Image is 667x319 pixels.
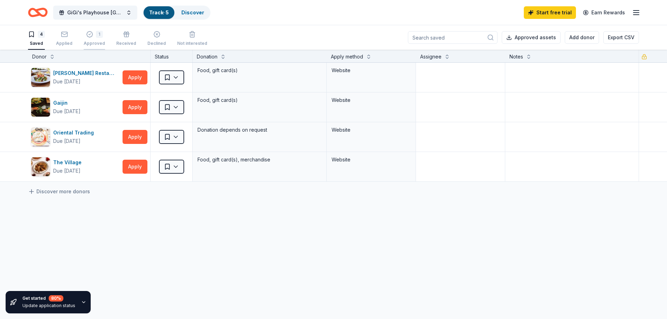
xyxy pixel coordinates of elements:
[147,41,166,46] div: Declined
[408,31,498,44] input: Search saved
[31,127,120,147] button: Image for Oriental TradingOriental TradingDue [DATE]
[177,28,207,50] button: Not interested
[38,31,45,38] div: 4
[123,70,147,84] button: Apply
[31,98,50,117] img: Image for Gaijin
[53,129,97,137] div: Oriental Trading
[116,28,136,50] button: Received
[116,41,136,46] div: Received
[123,130,147,144] button: Apply
[56,28,72,50] button: Applied
[147,28,166,50] button: Declined
[123,160,147,174] button: Apply
[31,68,50,87] img: Image for Cameron Mitchell Restaurants
[32,53,47,61] div: Donor
[502,31,561,44] button: Approved assets
[28,28,45,50] button: 4Saved
[579,6,629,19] a: Earn Rewards
[31,127,50,146] img: Image for Oriental Trading
[96,31,103,38] div: 1
[332,96,411,104] div: Website
[84,28,105,50] button: 1Approved
[197,65,322,75] div: Food, gift card(s)
[31,97,120,117] button: Image for GaijinGaijinDue [DATE]
[509,53,523,61] div: Notes
[28,41,45,46] div: Saved
[197,125,322,135] div: Donation depends on request
[332,155,411,164] div: Website
[28,4,48,21] a: Home
[197,155,322,165] div: Food, gift card(s), merchandise
[53,77,81,86] div: Due [DATE]
[31,68,120,87] button: Image for Cameron Mitchell Restaurants[PERSON_NAME] RestaurantsDue [DATE]
[49,295,63,301] div: 80 %
[197,95,322,105] div: Food, gift card(s)
[28,187,90,196] a: Discover more donors
[331,53,363,61] div: Apply method
[181,9,204,15] a: Discover
[332,66,411,75] div: Website
[22,295,75,301] div: Get started
[177,41,207,46] div: Not interested
[524,6,576,19] a: Start free trial
[67,8,123,17] span: GiGi's Playhouse [GEOGRAPHIC_DATA] 2025 Gala
[53,158,84,167] div: The Village
[123,100,147,114] button: Apply
[420,53,442,61] div: Assignee
[565,31,599,44] button: Add donor
[53,137,81,145] div: Due [DATE]
[53,6,137,20] button: GiGi's Playhouse [GEOGRAPHIC_DATA] 2025 Gala
[84,41,105,46] div: Approved
[603,31,639,44] button: Export CSV
[151,50,193,62] div: Status
[56,41,72,46] div: Applied
[149,9,169,15] a: Track· 5
[31,157,50,176] img: Image for The Village
[332,126,411,134] div: Website
[53,69,120,77] div: [PERSON_NAME] Restaurants
[22,303,75,308] div: Update application status
[53,167,81,175] div: Due [DATE]
[53,99,81,107] div: Gaijin
[31,157,120,176] button: Image for The Village The VillageDue [DATE]
[143,6,210,20] button: Track· 5Discover
[197,53,217,61] div: Donation
[53,107,81,116] div: Due [DATE]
